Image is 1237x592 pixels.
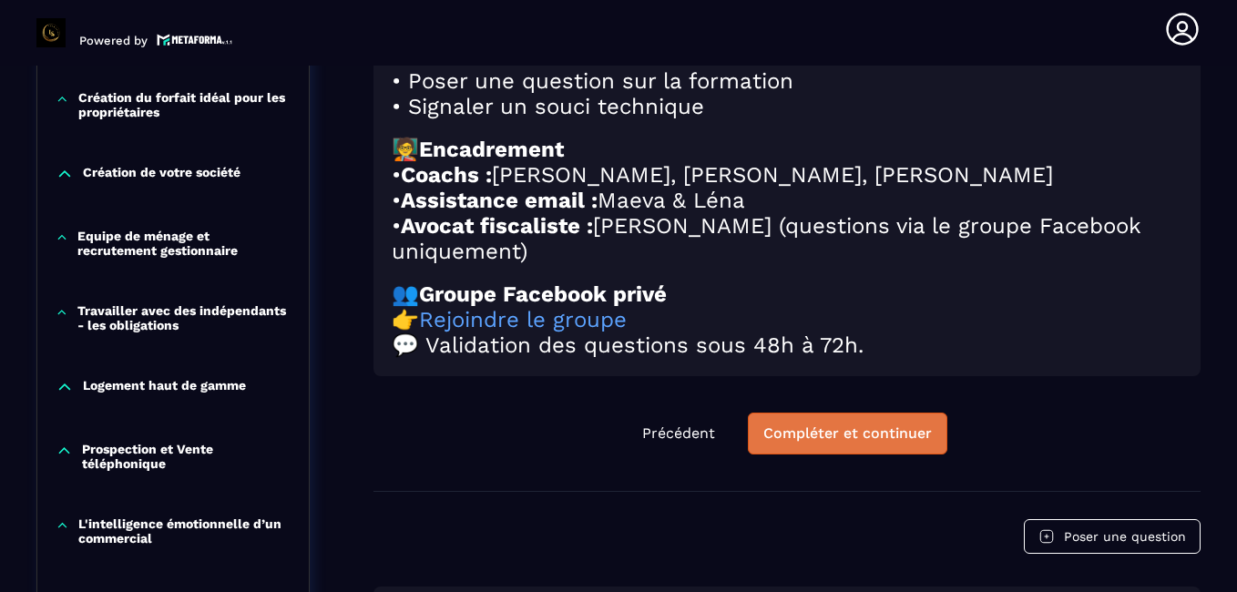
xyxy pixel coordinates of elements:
[77,229,291,258] p: Equipe de ménage et recrutement gestionnaire
[82,442,291,471] p: Prospection et Vente téléphonique
[419,137,564,162] strong: Encadrement
[392,281,1182,307] h2: 👥
[401,188,598,213] strong: Assistance email :
[392,307,1182,332] h2: 👉
[392,162,1182,188] h2: • [PERSON_NAME], [PERSON_NAME], [PERSON_NAME]
[401,213,593,239] strong: Avocat fiscaliste :
[763,424,932,443] div: Compléter et continuer
[392,137,1182,162] h2: 🧑‍🏫
[78,516,291,546] p: L'intelligence émotionnelle d’un commercial
[748,413,947,454] button: Compléter et continuer
[401,162,492,188] strong: Coachs :
[392,188,1182,213] h2: • Maeva & Léna
[77,303,291,332] p: Travailler avec des indépendants - les obligations
[1024,519,1201,554] button: Poser une question
[79,34,148,47] p: Powered by
[419,281,667,307] strong: Groupe Facebook privé
[392,94,1182,119] h2: • Signaler un souci technique
[628,413,730,454] button: Précédent
[392,68,1182,94] h2: • Poser une question sur la formation
[157,32,233,47] img: logo
[83,378,246,396] p: Logement haut de gamme
[36,18,66,47] img: logo-branding
[78,90,291,119] p: Création du forfait idéal pour les propriétaires
[419,307,627,332] a: Rejoindre le groupe
[392,213,1182,264] h2: • [PERSON_NAME] (questions via le groupe Facebook uniquement)
[392,332,1182,358] h2: 💬 Validation des questions sous 48h à 72h.
[83,165,240,183] p: Création de votre société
